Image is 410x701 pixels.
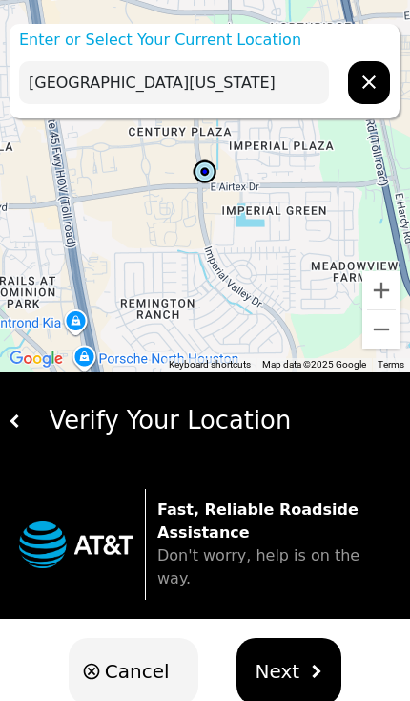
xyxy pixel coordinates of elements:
span: Next [256,657,300,686]
img: trx now logo [19,521,133,568]
span: Map data ©2025 Google [262,359,366,370]
p: Enter or Select Your Current Location [10,29,400,52]
button: Keyboard shortcuts [169,358,251,372]
img: white carat left [9,414,22,428]
div: Verify Your Location [22,402,402,439]
a: Open this area in Google Maps (opens a new window) [5,347,68,372]
img: chevron [309,665,322,678]
span: Cancel [105,657,170,686]
strong: Fast, Reliable Roadside Assistance [157,500,359,542]
input: Enter Your Address... [19,61,329,104]
button: Zoom out [362,310,400,349]
img: Google [5,347,68,372]
span: Don't worry, help is on the way. [157,546,359,587]
button: chevron forward outline [348,61,390,104]
button: Zoom in [362,271,400,309]
a: Terms (opens in new tab) [378,359,404,370]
